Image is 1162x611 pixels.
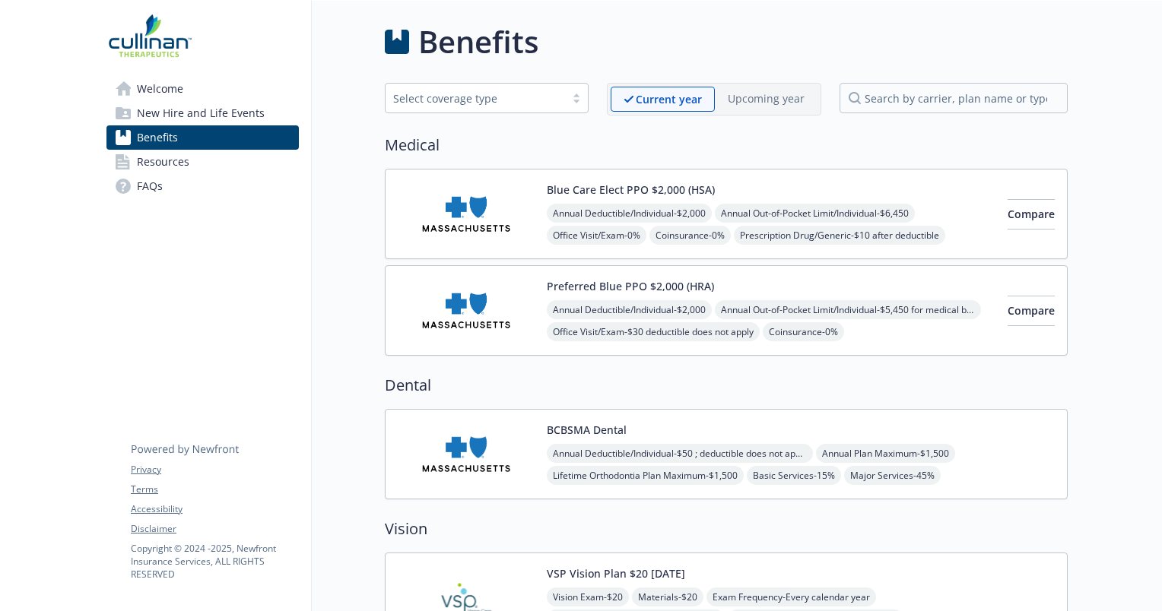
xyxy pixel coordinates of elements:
p: Copyright © 2024 - 2025 , Newfront Insurance Services, ALL RIGHTS RESERVED [131,542,298,581]
span: Resources [137,150,189,174]
span: Annual Deductible/Individual - $2,000 [547,204,712,223]
a: FAQs [106,174,299,198]
a: Accessibility [131,502,298,516]
a: Terms [131,483,298,496]
button: VSP Vision Plan $20 [DATE] [547,565,685,581]
h2: Vision [385,518,1068,540]
img: Blue Cross and Blue Shield of Massachusetts, Inc. carrier logo [398,278,535,343]
span: Annual Deductible/Individual - $50 ; deductible does not apply for members under age [DEMOGRAPHIC... [547,444,813,463]
div: Select coverage type [393,90,557,106]
button: BCBSMA Dental [547,422,627,438]
span: Office Visit/Exam - 0% [547,226,646,245]
h2: Dental [385,374,1068,397]
span: Coinsurance - 0% [649,226,731,245]
span: Exam Frequency - Every calendar year [706,587,876,606]
span: Lifetime Orthodontia Plan Maximum - $1,500 [547,466,744,485]
span: Welcome [137,77,183,101]
span: Compare [1008,207,1055,221]
span: FAQs [137,174,163,198]
a: Benefits [106,125,299,150]
input: search by carrier, plan name or type [840,83,1068,113]
img: Blue Cross and Blue Shield of Massachusetts, Inc. carrier logo [398,182,535,246]
span: Prescription Drug/Generic - $10 after deductible [734,226,945,245]
span: Annual Plan Maximum - $1,500 [816,444,955,463]
a: Welcome [106,77,299,101]
span: Major Services - 45% [844,466,941,485]
span: Annual Out-of-Pocket Limit/Individual - $6,450 [715,204,915,223]
button: Preferred Blue PPO $2,000 (HRA) [547,278,714,294]
button: Compare [1008,199,1055,230]
h1: Benefits [418,19,538,65]
span: Annual Deductible/Individual - $2,000 [547,300,712,319]
a: Privacy [131,463,298,476]
span: Basic Services - 15% [747,466,841,485]
span: Materials - $20 [632,587,703,606]
h2: Medical [385,134,1068,157]
a: New Hire and Life Events [106,101,299,125]
a: Resources [106,150,299,174]
span: Coinsurance - 0% [763,322,844,341]
p: Upcoming year [728,90,805,106]
span: Compare [1008,303,1055,318]
span: Benefits [137,125,178,150]
span: Vision Exam - $20 [547,587,629,606]
span: Office Visit/Exam - $30 deductible does not apply [547,322,760,341]
button: Blue Care Elect PPO $2,000 (HSA) [547,182,715,198]
span: Annual Out-of-Pocket Limit/Individual - $5,450 for medical benefits; for prescription drug: $1,000 [715,300,981,319]
span: New Hire and Life Events [137,101,265,125]
span: Upcoming year [715,87,818,112]
img: Blue Cross and Blue Shield of Massachusetts, Inc. carrier logo [398,422,535,486]
a: Disclaimer [131,522,298,536]
p: Current year [636,91,702,107]
button: Compare [1008,296,1055,326]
